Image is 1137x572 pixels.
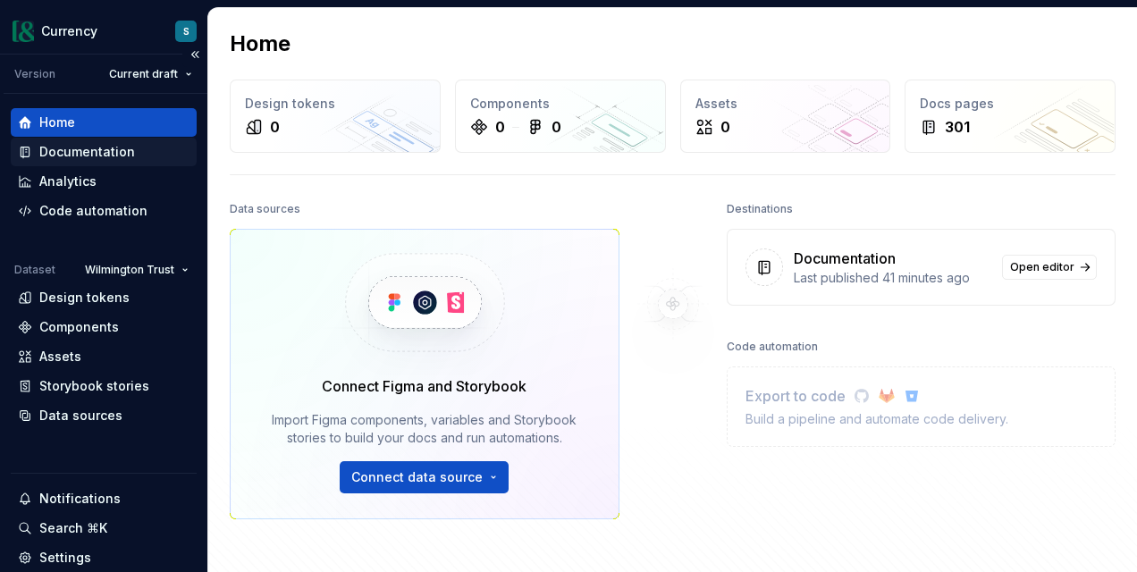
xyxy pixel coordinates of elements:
[495,116,505,138] div: 0
[11,197,197,225] a: Code automation
[945,116,970,138] div: 301
[39,202,147,220] div: Code automation
[4,12,204,50] button: CurrencyS
[11,484,197,513] button: Notifications
[39,318,119,336] div: Components
[727,334,818,359] div: Code automation
[11,108,197,137] a: Home
[745,410,1008,428] div: Build a pipeline and automate code delivery.
[905,80,1116,153] a: Docs pages301
[351,468,483,486] span: Connect data source
[14,263,55,277] div: Dataset
[85,263,174,277] span: Wilmington Trust
[39,172,97,190] div: Analytics
[39,289,130,307] div: Design tokens
[11,372,197,400] a: Storybook stories
[256,411,594,447] div: Import Figma components, variables and Storybook stories to build your docs and run automations.
[41,22,97,40] div: Currency
[183,24,189,38] div: S
[322,375,526,397] div: Connect Figma and Storybook
[14,67,55,81] div: Version
[920,95,1100,113] div: Docs pages
[745,385,1008,407] div: Export to code
[39,549,91,567] div: Settings
[270,116,280,138] div: 0
[11,167,197,196] a: Analytics
[695,95,876,113] div: Assets
[230,197,300,222] div: Data sources
[340,461,509,493] button: Connect data source
[39,519,107,537] div: Search ⌘K
[39,143,135,161] div: Documentation
[39,348,81,366] div: Assets
[11,313,197,341] a: Components
[794,248,896,269] div: Documentation
[470,95,651,113] div: Components
[230,80,441,153] a: Design tokens0
[11,342,197,371] a: Assets
[11,283,197,312] a: Design tokens
[109,67,178,81] span: Current draft
[39,114,75,131] div: Home
[11,543,197,572] a: Settings
[11,138,197,166] a: Documentation
[552,116,561,138] div: 0
[455,80,666,153] a: Components00
[39,377,149,395] div: Storybook stories
[39,407,122,425] div: Data sources
[1002,255,1097,280] a: Open editor
[11,401,197,430] a: Data sources
[680,80,891,153] a: Assets0
[101,62,200,87] button: Current draft
[13,21,34,42] img: 77b064d8-59cc-4dbd-8929-60c45737814c.png
[727,197,793,222] div: Destinations
[77,257,197,282] button: Wilmington Trust
[245,95,425,113] div: Design tokens
[230,29,291,58] h2: Home
[182,42,207,67] button: Collapse sidebar
[794,269,992,287] div: Last published 41 minutes ago
[39,490,121,508] div: Notifications
[11,514,197,543] button: Search ⌘K
[720,116,730,138] div: 0
[1010,260,1074,274] span: Open editor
